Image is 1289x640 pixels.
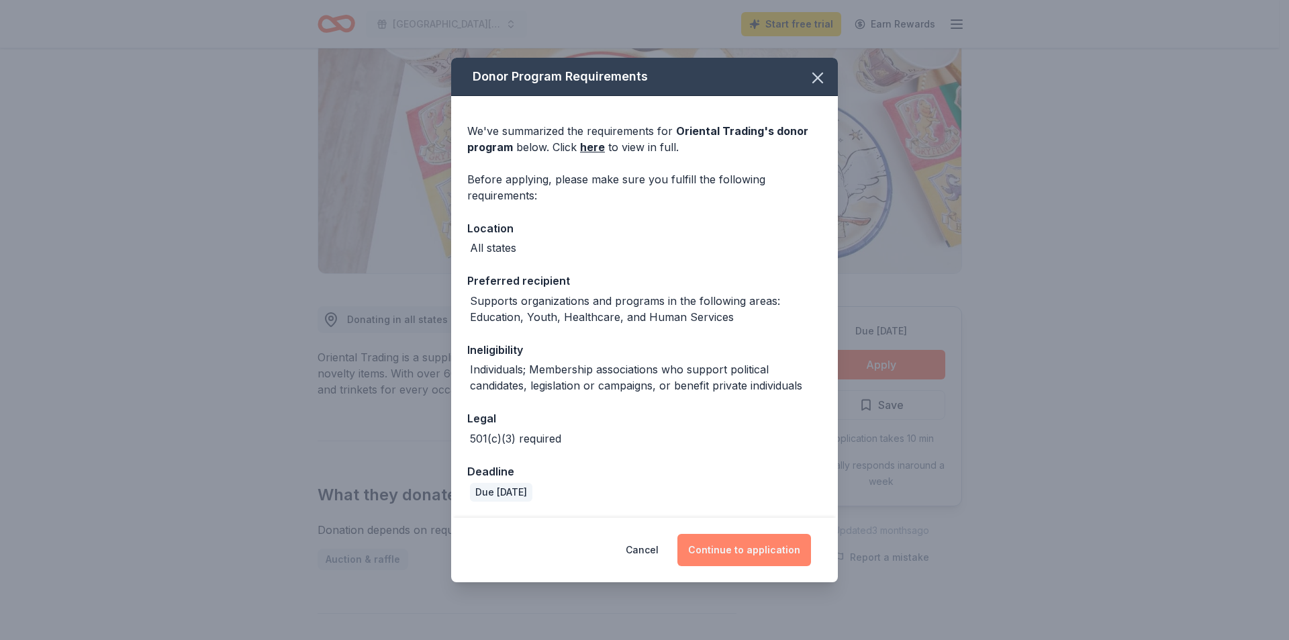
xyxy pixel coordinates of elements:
div: Due [DATE] [470,483,532,502]
div: Individuals; Membership associations who support political candidates, legislation or campaigns, ... [470,361,822,394]
button: Cancel [626,534,659,566]
div: Legal [467,410,822,427]
div: Supports organizations and programs in the following areas: Education, Youth, Healthcare, and Hum... [470,293,822,325]
div: 501(c)(3) required [470,430,561,447]
div: Donor Program Requirements [451,58,838,96]
div: All states [470,240,516,256]
div: Preferred recipient [467,272,822,289]
div: Before applying, please make sure you fulfill the following requirements: [467,171,822,203]
button: Continue to application [677,534,811,566]
div: Ineligibility [467,341,822,359]
div: Location [467,220,822,237]
div: Deadline [467,463,822,480]
div: We've summarized the requirements for below. Click to view in full. [467,123,822,155]
a: here [580,139,605,155]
